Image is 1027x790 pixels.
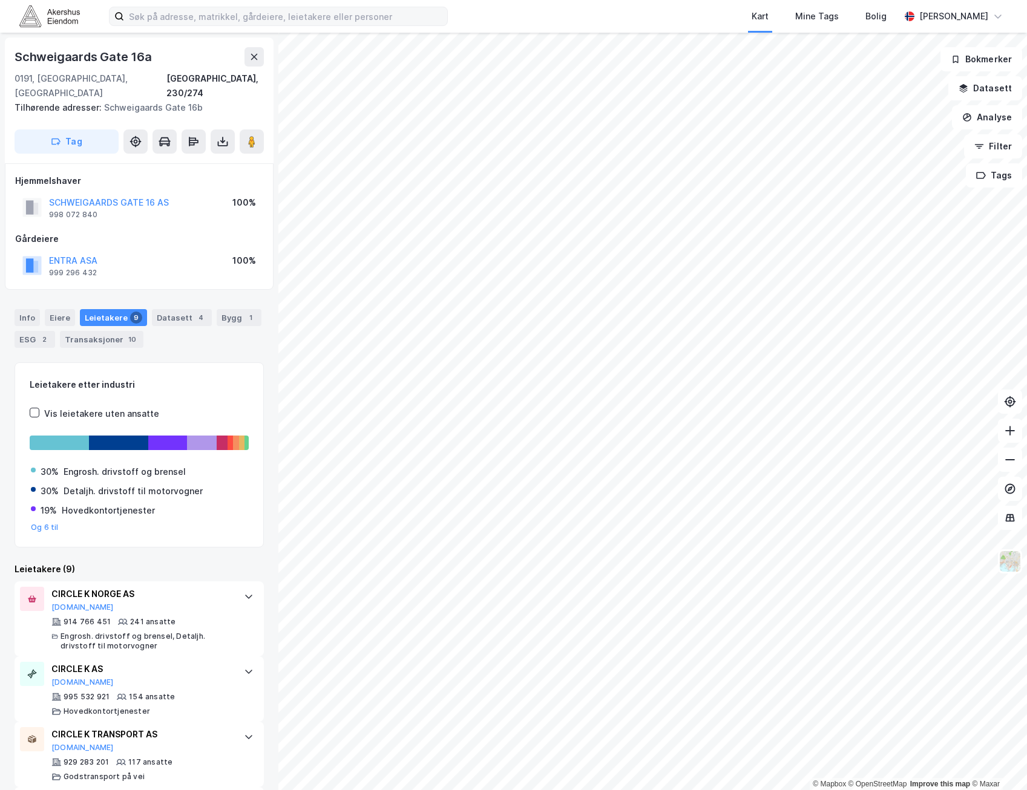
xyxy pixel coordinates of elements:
[51,727,232,742] div: CIRCLE K TRANSPORT AS
[152,309,212,326] div: Datasett
[166,71,264,100] div: [GEOGRAPHIC_DATA], 230/274
[49,210,97,220] div: 998 072 840
[126,333,139,345] div: 10
[41,503,57,518] div: 19%
[964,134,1022,158] button: Filter
[64,772,145,782] div: Godstransport på vei
[51,677,114,687] button: [DOMAIN_NAME]
[15,331,55,348] div: ESG
[62,503,155,518] div: Hovedkontortjenester
[752,9,769,24] div: Kart
[60,331,143,348] div: Transaksjoner
[41,465,59,479] div: 30%
[130,312,142,324] div: 9
[966,732,1027,790] div: Kontrollprogram for chat
[15,71,166,100] div: 0191, [GEOGRAPHIC_DATA], [GEOGRAPHIC_DATA]
[813,780,846,788] a: Mapbox
[31,523,59,532] button: Og 6 til
[51,602,114,612] button: [DOMAIN_NAME]
[999,550,1022,573] img: Z
[64,757,109,767] div: 929 283 201
[51,662,232,676] div: CIRCLE K AS
[940,47,1022,71] button: Bokmerker
[64,484,203,498] div: Detaljh. drivstoff til motorvogner
[15,174,263,188] div: Hjemmelshaver
[51,587,232,601] div: CIRCLE K NORGE AS
[15,562,264,576] div: Leietakere (9)
[64,617,111,627] div: 914 766 451
[51,743,114,752] button: [DOMAIN_NAME]
[232,253,256,268] div: 100%
[19,5,80,27] img: akershus-eiendom-logo.9091f326c980b4bce74ccdd9f866810c.svg
[15,100,254,115] div: Schweigaards Gate 16b
[38,333,50,345] div: 2
[128,757,172,767] div: 117 ansatte
[952,105,1022,129] button: Analyse
[15,47,154,67] div: Schweigaards Gate 16a
[15,309,40,326] div: Info
[910,780,970,788] a: Improve this map
[124,7,447,25] input: Søk på adresse, matrikkel, gårdeiere, leietakere eller personer
[15,102,104,113] span: Tilhørende adresser:
[948,76,1022,100] button: Datasett
[244,312,257,324] div: 1
[45,309,75,326] div: Eiere
[64,465,186,479] div: Engrosh. drivstoff og brensel
[919,9,988,24] div: [PERSON_NAME]
[49,268,97,278] div: 999 296 432
[64,692,110,702] div: 995 532 921
[232,195,256,210] div: 100%
[795,9,839,24] div: Mine Tags
[865,9,887,24] div: Bolig
[44,406,159,421] div: Vis leietakere uten ansatte
[217,309,261,326] div: Bygg
[848,780,907,788] a: OpenStreetMap
[15,232,263,246] div: Gårdeiere
[130,617,176,627] div: 241 ansatte
[61,632,232,651] div: Engrosh. drivstoff og brensel, Detaljh. drivstoff til motorvogner
[41,484,59,498] div: 30%
[64,707,150,716] div: Hovedkontortjenester
[129,692,175,702] div: 154 ansatte
[195,312,207,324] div: 4
[966,163,1022,188] button: Tags
[30,377,249,392] div: Leietakere etter industri
[15,129,119,154] button: Tag
[966,732,1027,790] iframe: Chat Widget
[80,309,147,326] div: Leietakere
